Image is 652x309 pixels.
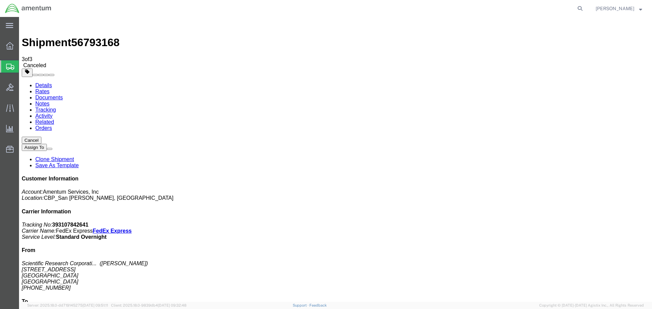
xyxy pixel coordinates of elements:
[111,303,186,307] span: Client: 2025.18.0-9839db4
[83,303,108,307] span: [DATE] 09:51:11
[293,303,310,307] a: Support
[27,303,108,307] span: Server: 2025.18.0-dd719145275
[158,303,186,307] span: [DATE] 09:32:48
[309,303,327,307] a: Feedback
[539,303,644,308] span: Copyright © [DATE]-[DATE] Agistix Inc., All Rights Reserved
[19,17,652,302] iframe: FS Legacy Container
[5,3,52,14] img: logo
[596,5,634,12] span: Robert Howard
[595,4,642,13] button: [PERSON_NAME]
